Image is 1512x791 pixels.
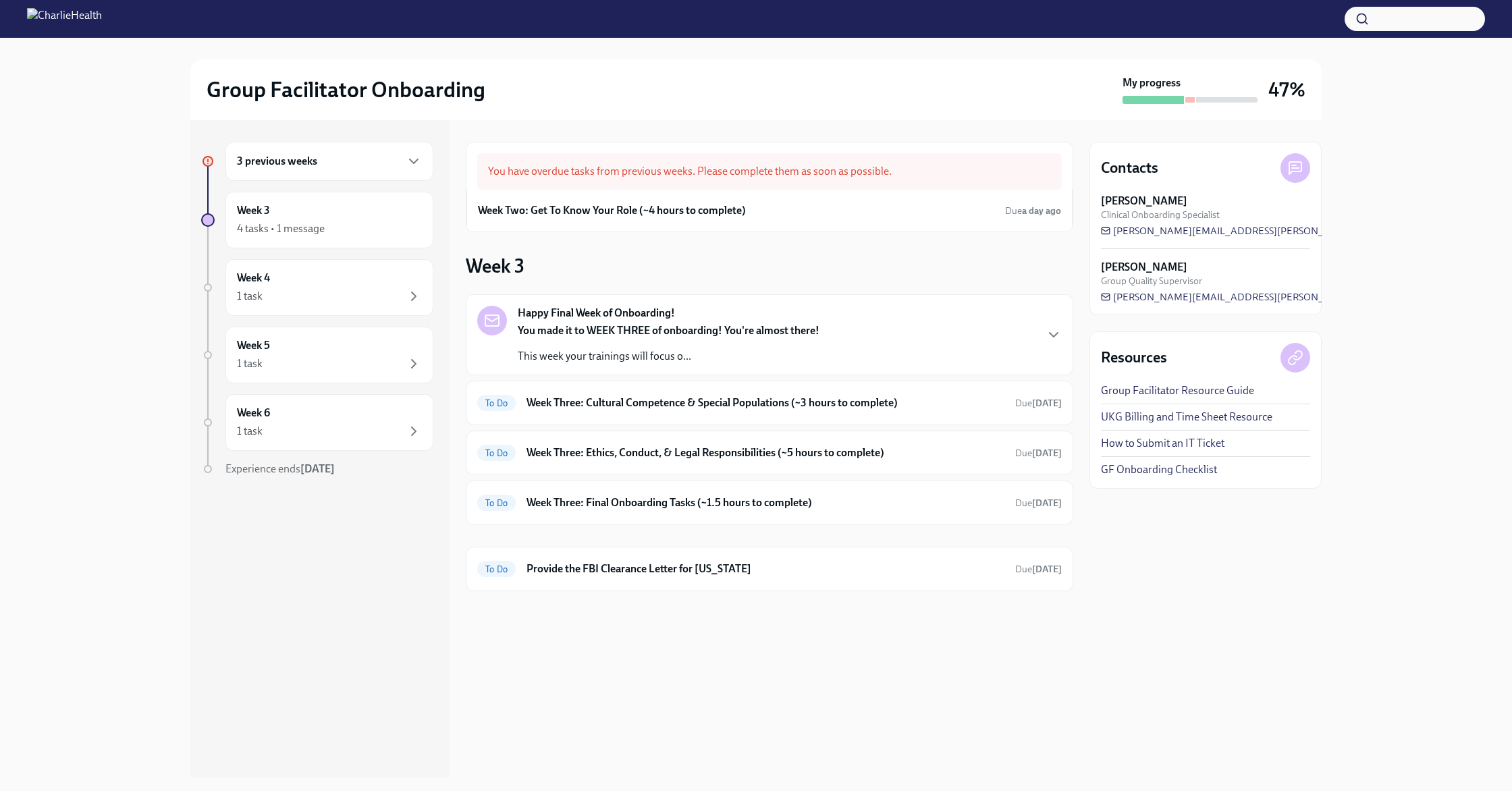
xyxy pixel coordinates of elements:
[526,562,1004,576] h6: Provide the FBI Clearance Letter for [US_STATE]
[518,324,819,337] strong: You made it to WEEK THREE of onboarding! You're almost there!
[1268,78,1305,102] h3: 47%
[1005,205,1061,217] span: Due
[1101,436,1224,451] a: How to Submit an IT Ticket
[300,462,335,475] strong: [DATE]
[1101,462,1217,477] a: GF Onboarding Checklist
[1015,397,1062,410] span: October 6th, 2025 10:00
[1101,209,1220,221] span: Clinical Onboarding Specialist
[201,259,433,316] a: Week 41 task
[478,203,746,218] h6: Week Two: Get To Know Your Role (~4 hours to complete)
[526,495,1004,510] h6: Week Three: Final Onboarding Tasks (~1.5 hours to complete)
[201,192,433,248] a: Week 34 tasks • 1 message
[526,395,1004,410] h6: Week Three: Cultural Competence & Special Populations (~3 hours to complete)
[1101,275,1202,288] span: Group Quality Supervisor
[526,445,1004,460] h6: Week Three: Ethics, Conduct, & Legal Responsibilities (~5 hours to complete)
[207,76,485,103] h2: Group Facilitator Onboarding
[1032,447,1062,459] strong: [DATE]
[477,392,1062,414] a: To DoWeek Three: Cultural Competence & Special Populations (~3 hours to complete)Due[DATE]
[237,203,270,218] h6: Week 3
[237,289,263,304] div: 1 task
[477,398,516,408] span: To Do
[1015,398,1062,409] span: Due
[237,154,317,169] h6: 3 previous weeks
[237,424,263,439] div: 1 task
[477,564,516,574] span: To Do
[1101,260,1187,275] strong: [PERSON_NAME]
[1123,76,1181,90] strong: My progress
[1005,204,1061,217] span: September 29th, 2025 10:00
[1101,348,1167,368] h4: Resources
[477,558,1062,580] a: To DoProvide the FBI Clearance Letter for [US_STATE]Due[DATE]
[237,271,270,285] h6: Week 4
[237,406,270,420] h6: Week 6
[201,394,433,451] a: Week 61 task
[27,8,102,30] img: CharlieHealth
[477,153,1062,190] div: You have overdue tasks from previous weeks. Please complete them as soon as possible.
[518,306,675,321] strong: Happy Final Week of Onboarding!
[1015,497,1062,510] span: October 4th, 2025 10:00
[237,221,325,236] div: 4 tasks • 1 message
[1101,290,1438,304] a: [PERSON_NAME][EMAIL_ADDRESS][PERSON_NAME][DOMAIN_NAME]
[1032,398,1062,409] strong: [DATE]
[1015,447,1062,460] span: October 6th, 2025 10:00
[237,338,270,353] h6: Week 5
[1015,563,1062,576] span: October 21st, 2025 10:00
[518,349,819,364] p: This week your trainings will focus o...
[1032,564,1062,575] strong: [DATE]
[201,327,433,383] a: Week 51 task
[1101,410,1272,425] a: UKG Billing and Time Sheet Resource
[477,492,1062,514] a: To DoWeek Three: Final Onboarding Tasks (~1.5 hours to complete)Due[DATE]
[1015,447,1062,459] span: Due
[225,462,335,475] span: Experience ends
[1101,383,1254,398] a: Group Facilitator Resource Guide
[225,142,433,181] div: 3 previous weeks
[1015,564,1062,575] span: Due
[1015,497,1062,509] span: Due
[466,254,524,278] h3: Week 3
[1101,224,1438,238] a: [PERSON_NAME][EMAIL_ADDRESS][PERSON_NAME][DOMAIN_NAME]
[477,448,516,458] span: To Do
[1101,194,1187,209] strong: [PERSON_NAME]
[1032,497,1062,509] strong: [DATE]
[477,442,1062,464] a: To DoWeek Three: Ethics, Conduct, & Legal Responsibilities (~5 hours to complete)Due[DATE]
[477,498,516,508] span: To Do
[237,356,263,371] div: 1 task
[478,200,1061,221] a: Week Two: Get To Know Your Role (~4 hours to complete)Duea day ago
[1101,158,1158,178] h4: Contacts
[1022,205,1061,217] strong: a day ago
